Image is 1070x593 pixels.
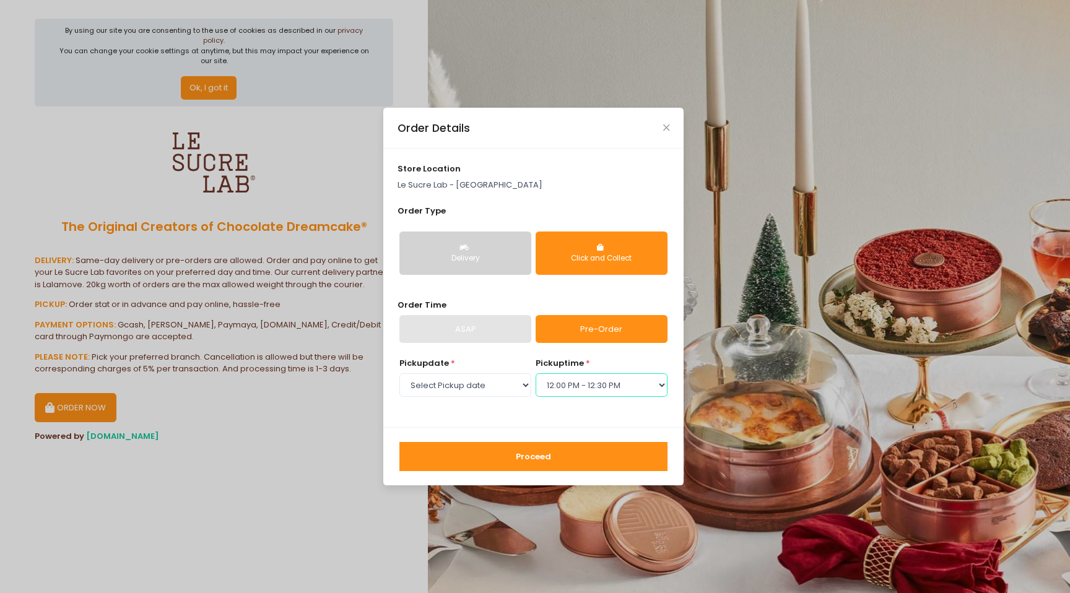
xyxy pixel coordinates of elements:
div: Click and Collect [544,253,659,264]
button: Proceed [399,442,668,472]
span: Order Time [398,299,446,311]
div: Delivery [408,253,523,264]
span: Pickup date [399,357,449,369]
span: pickup time [536,357,584,369]
button: Delivery [399,232,531,275]
p: Le Sucre Lab - [GEOGRAPHIC_DATA] [398,179,670,191]
button: Click and Collect [536,232,668,275]
span: Order Type [398,205,446,217]
span: store location [398,163,461,175]
div: Order Details [398,120,470,136]
button: Close [663,124,669,131]
a: Pre-Order [536,315,668,344]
